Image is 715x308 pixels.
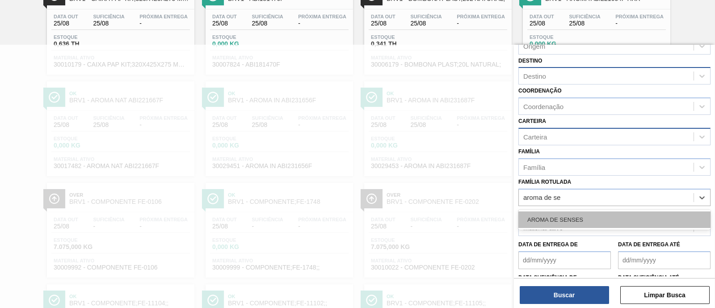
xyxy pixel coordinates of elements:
span: Data out [530,14,554,19]
span: 25/08 [252,20,283,27]
span: Próxima Entrega [139,14,188,19]
label: Família [518,148,540,155]
div: Carteira [523,133,547,140]
label: Data suficiência até [618,274,679,281]
input: dd/mm/yyyy [618,251,711,269]
span: - [615,20,664,27]
span: 25/08 [530,20,554,27]
span: - [457,20,505,27]
span: Data out [54,14,78,19]
span: Data out [212,14,237,19]
label: Coordenação [518,88,562,94]
span: Próxima Entrega [298,14,346,19]
span: 0,000 KG [530,41,592,47]
label: Data de Entrega de [518,241,578,248]
span: 0,000 KG [212,41,275,47]
span: Próxima Entrega [457,14,505,19]
span: 0,341 TH [371,41,433,47]
span: Próxima Entrega [615,14,664,19]
span: Suficiência [93,14,124,19]
label: Família Rotulada [518,179,571,185]
div: Destino [523,72,546,80]
div: Família [523,163,545,171]
span: 25/08 [93,20,124,27]
span: Suficiência [252,14,283,19]
input: dd/mm/yyyy [518,251,611,269]
label: Destino [518,58,542,64]
span: 25/08 [371,20,395,27]
span: Estoque [371,34,433,40]
span: Estoque [54,34,116,40]
div: Origem [523,42,545,50]
label: Data suficiência de [518,274,577,281]
span: - [139,20,188,27]
div: Coordenação [523,103,564,110]
span: Estoque [530,34,592,40]
span: 25/08 [212,20,237,27]
span: 25/08 [54,20,78,27]
span: 0,636 TH [54,41,116,47]
span: Suficiência [410,14,442,19]
label: Material ativo [518,209,563,215]
span: Estoque [212,34,275,40]
label: Carteira [518,118,546,124]
span: Suficiência [569,14,600,19]
span: - [298,20,346,27]
span: Data out [371,14,395,19]
span: 25/08 [410,20,442,27]
div: AROMA DE SENSES [518,211,711,228]
span: 25/08 [569,20,600,27]
label: Data de Entrega até [618,241,680,248]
